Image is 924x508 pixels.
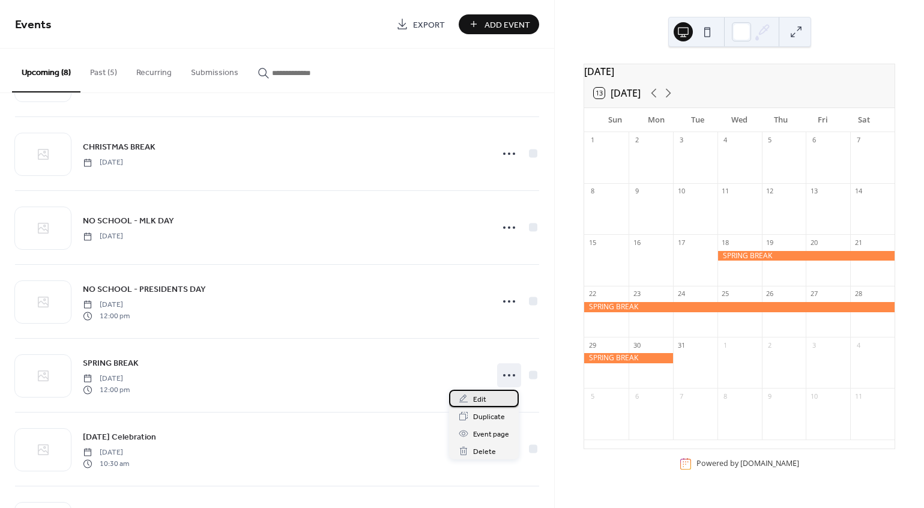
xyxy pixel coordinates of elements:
[83,431,156,444] span: [DATE] Celebration
[83,384,130,395] span: 12:00 pm
[721,289,730,298] div: 25
[632,289,641,298] div: 23
[473,428,509,441] span: Event page
[765,136,775,145] div: 5
[721,136,730,145] div: 4
[854,136,863,145] div: 7
[485,19,530,31] span: Add Event
[473,411,505,423] span: Duplicate
[844,108,885,132] div: Sat
[584,64,895,79] div: [DATE]
[584,353,673,363] div: SPRING BREAK
[590,85,645,101] button: 13[DATE]
[83,231,123,242] span: [DATE]
[854,340,863,349] div: 4
[83,430,156,444] a: [DATE] Celebration
[677,136,686,145] div: 3
[83,458,129,469] span: 10:30 am
[721,187,730,196] div: 11
[83,357,139,370] span: SPRING BREAK
[83,310,130,321] span: 12:00 pm
[677,238,686,247] div: 17
[83,447,129,458] span: [DATE]
[632,340,641,349] div: 30
[83,141,156,154] span: CHRISTMAS BREAK
[584,302,895,312] div: SPRING BREAK
[677,392,686,401] div: 7
[696,459,799,469] div: Powered by
[83,300,130,310] span: [DATE]
[588,238,597,247] div: 15
[719,108,760,132] div: Wed
[809,187,818,196] div: 13
[765,392,775,401] div: 9
[721,238,730,247] div: 18
[83,373,130,384] span: [DATE]
[677,187,686,196] div: 10
[83,282,206,296] a: NO SCHOOL - PRESIDENTS DAY
[765,289,775,298] div: 26
[760,108,802,132] div: Thu
[632,392,641,401] div: 6
[12,49,80,92] button: Upcoming (8)
[83,157,123,168] span: [DATE]
[83,283,206,296] span: NO SCHOOL - PRESIDENTS DAY
[413,19,445,31] span: Export
[594,108,635,132] div: Sun
[632,136,641,145] div: 2
[854,392,863,401] div: 11
[15,13,52,37] span: Events
[127,49,181,91] button: Recurring
[765,340,775,349] div: 2
[473,393,486,406] span: Edit
[677,340,686,349] div: 31
[740,459,799,469] a: [DOMAIN_NAME]
[632,238,641,247] div: 16
[588,187,597,196] div: 8
[677,108,719,132] div: Tue
[459,14,539,34] button: Add Event
[809,340,818,349] div: 3
[677,289,686,298] div: 24
[83,140,156,154] a: CHRISTMAS BREAK
[765,238,775,247] div: 19
[717,251,895,261] div: SPRING BREAK
[588,136,597,145] div: 1
[802,108,844,132] div: Fri
[809,238,818,247] div: 20
[636,108,677,132] div: Mon
[721,392,730,401] div: 8
[721,340,730,349] div: 1
[588,340,597,349] div: 29
[387,14,454,34] a: Export
[809,289,818,298] div: 27
[181,49,248,91] button: Submissions
[854,289,863,298] div: 28
[588,289,597,298] div: 22
[765,187,775,196] div: 12
[80,49,127,91] button: Past (5)
[588,392,597,401] div: 5
[632,187,641,196] div: 9
[854,187,863,196] div: 14
[83,214,174,228] a: NO SCHOOL - MLK DAY
[83,215,174,228] span: NO SCHOOL - MLK DAY
[854,238,863,247] div: 21
[83,356,139,370] a: SPRING BREAK
[473,446,496,458] span: Delete
[809,392,818,401] div: 10
[809,136,818,145] div: 6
